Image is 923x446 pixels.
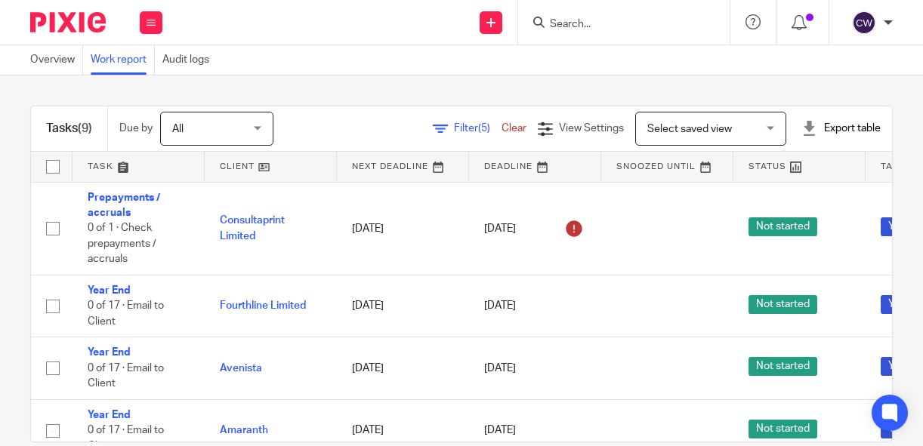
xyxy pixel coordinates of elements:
div: [DATE] [484,423,586,438]
span: All [172,124,184,134]
span: (5) [478,123,490,134]
a: Avenista [220,363,262,374]
span: Not started [749,357,817,376]
img: svg%3E [852,11,876,35]
a: Year End [88,410,131,420]
span: Select saved view [647,124,732,134]
span: 0 of 17 · Email to Client [88,363,164,389]
td: [DATE] [337,182,469,275]
div: Export table [801,121,881,136]
p: Due by [119,121,153,136]
span: 0 of 17 · Email to Client [88,300,164,327]
a: Audit logs [162,45,217,75]
a: Fourthline Limited [220,300,306,311]
span: (9) [78,122,92,134]
span: Tags [881,162,906,171]
img: Pixie [30,12,106,32]
div: [DATE] [484,217,586,241]
a: Consultaprint Limited [220,215,285,241]
a: Work report [91,45,155,75]
a: Amaranth [220,425,268,435]
h1: Tasks [46,121,92,137]
td: [DATE] [337,337,469,399]
span: 0 of 1 · Check prepayments / accruals [88,223,156,264]
a: Year End [88,285,131,296]
td: [DATE] [337,275,469,337]
div: [DATE] [484,361,586,376]
span: Filter [454,123,502,134]
div: [DATE] [484,298,586,313]
input: Search [548,18,684,32]
a: Prepayments / accruals [88,192,160,218]
a: Year End [88,347,131,358]
span: Not started [749,420,817,438]
span: Not started [749,295,817,314]
a: Clear [502,123,526,134]
a: Overview [30,45,83,75]
span: Not started [749,217,817,236]
span: View Settings [559,123,624,134]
